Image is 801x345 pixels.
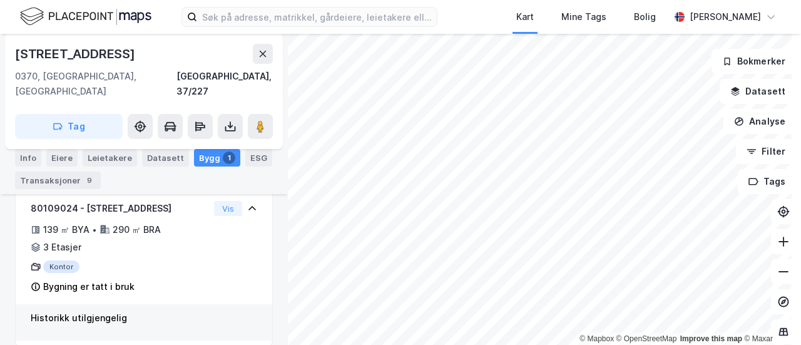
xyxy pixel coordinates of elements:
[223,152,235,164] div: 1
[579,334,614,343] a: Mapbox
[634,9,656,24] div: Bolig
[15,172,101,189] div: Transaksjoner
[738,285,801,345] div: Kontrollprogram for chat
[214,201,242,216] button: Vis
[194,149,240,167] div: Bygg
[15,69,176,99] div: 0370, [GEOGRAPHIC_DATA], [GEOGRAPHIC_DATA]
[113,222,161,237] div: 290 ㎡ BRA
[616,334,677,343] a: OpenStreetMap
[83,149,137,167] div: Leietakere
[690,9,761,24] div: [PERSON_NAME]
[31,201,209,216] div: 80109024 - [STREET_ADDRESS]
[83,174,96,187] div: 9
[245,149,272,167] div: ESG
[723,109,796,134] button: Analyse
[15,44,138,64] div: [STREET_ADDRESS]
[43,279,135,294] div: Bygning er tatt i bruk
[43,240,81,255] div: 3 Etasjer
[680,334,742,343] a: Improve this map
[92,225,97,235] div: •
[43,222,89,237] div: 139 ㎡ BYA
[738,285,801,345] iframe: Chat Widget
[738,169,796,194] button: Tags
[15,114,123,139] button: Tag
[736,139,796,164] button: Filter
[20,6,151,28] img: logo.f888ab2527a4732fd821a326f86c7f29.svg
[46,149,78,167] div: Eiere
[561,9,606,24] div: Mine Tags
[197,8,437,26] input: Søk på adresse, matrikkel, gårdeiere, leietakere eller personer
[31,311,257,326] div: Historikk utilgjengelig
[516,9,534,24] div: Kart
[176,69,273,99] div: [GEOGRAPHIC_DATA], 37/227
[712,49,796,74] button: Bokmerker
[720,79,796,104] button: Datasett
[15,149,41,167] div: Info
[142,149,189,167] div: Datasett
